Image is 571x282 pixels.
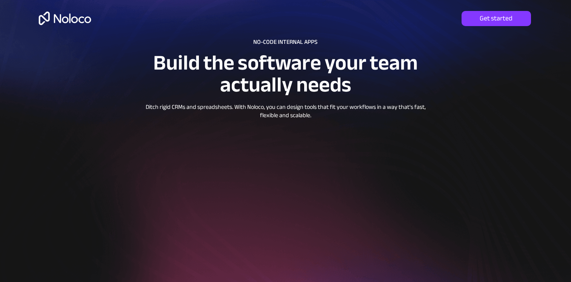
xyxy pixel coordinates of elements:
span: Get started [462,14,531,23]
span: Ditch rigid CRMs and spreadsheets. With Noloco, you can design tools that fit your workflows in a... [146,101,426,121]
a: Get started [462,11,531,26]
span: Build the software your team actually needs [153,43,418,104]
span: NO-CODE INTERNAL APPS [253,36,317,48]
